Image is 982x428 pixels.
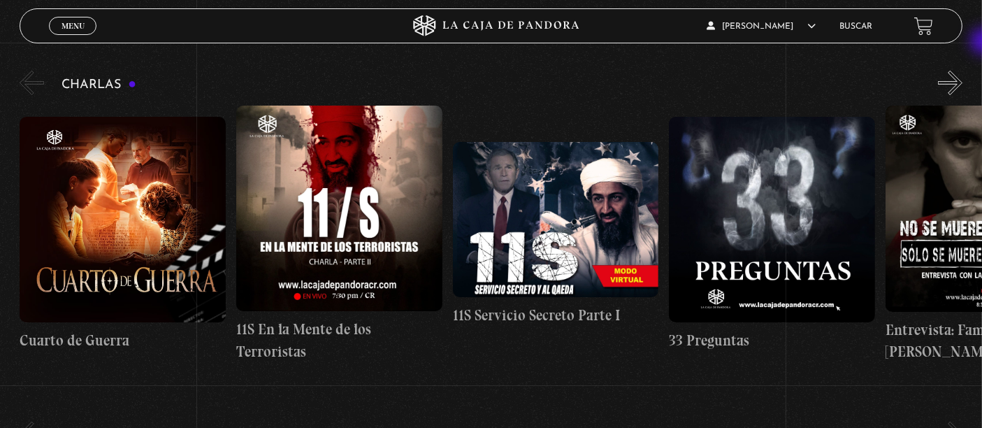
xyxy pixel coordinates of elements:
[707,22,816,31] span: [PERSON_NAME]
[20,329,226,352] h4: Cuarto de Guerra
[938,71,962,95] button: Next
[20,71,44,95] button: Previous
[57,34,89,43] span: Cerrar
[62,22,85,30] span: Menu
[236,318,442,362] h4: 11S En la Mente de los Terroristas
[453,304,659,327] h4: 11S Servicio Secreto Parte I
[914,17,933,36] a: View your shopping cart
[62,78,136,92] h3: Charlas
[236,106,442,363] a: 11S En la Mente de los Terroristas
[839,22,872,31] a: Buscar
[453,106,659,363] a: 11S Servicio Secreto Parte I
[20,106,226,363] a: Cuarto de Guerra
[669,329,875,352] h4: 33 Preguntas
[669,106,875,363] a: 33 Preguntas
